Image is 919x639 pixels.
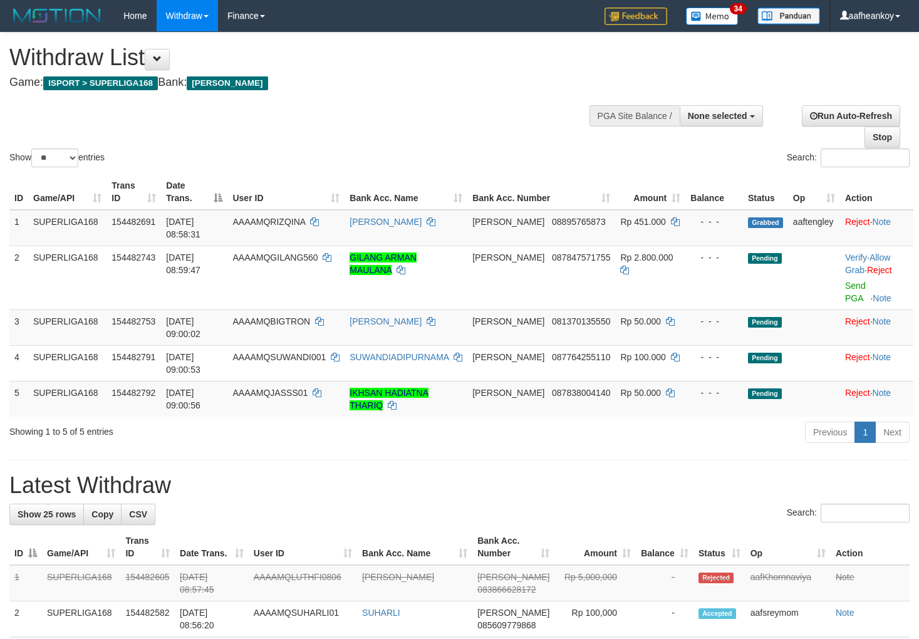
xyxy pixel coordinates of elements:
[232,388,308,398] span: AAAAMQJASSS01
[83,504,122,525] a: Copy
[554,601,636,637] td: Rp 100,000
[120,601,175,637] td: 154482582
[232,252,318,262] span: AAAAMQGILANG560
[680,105,763,127] button: None selected
[9,473,910,498] h1: Latest Withdraw
[552,388,610,398] span: Copy 087838004140 to clipboard
[698,573,734,583] span: Rejected
[743,174,788,210] th: Status
[161,174,227,210] th: Date Trans.: activate to sort column descending
[28,309,106,345] td: SUPERLIGA168
[748,253,782,264] span: Pending
[748,217,783,228] span: Grabbed
[730,3,747,14] span: 34
[686,8,739,25] img: Button%20Memo.svg
[477,608,549,618] span: [PERSON_NAME]
[745,529,831,565] th: Op: activate to sort column ascending
[166,217,200,239] span: [DATE] 08:58:31
[472,252,544,262] span: [PERSON_NAME]
[28,246,106,309] td: SUPERLIGA168
[166,352,200,375] span: [DATE] 09:00:53
[552,316,610,326] span: Copy 081370135550 to clipboard
[693,529,745,565] th: Status: activate to sort column ascending
[552,217,606,227] span: Copy 08895765873 to clipboard
[589,105,680,127] div: PGA Site Balance /
[106,174,161,210] th: Trans ID: activate to sort column ascending
[787,148,910,167] label: Search:
[249,601,357,637] td: AAAAMQSUHARLI01
[690,251,738,264] div: - - -
[42,565,120,601] td: SUPERLIGA168
[620,316,661,326] span: Rp 50.000
[690,315,738,328] div: - - -
[187,76,267,90] span: [PERSON_NAME]
[28,381,106,417] td: SUPERLIGA168
[9,76,600,89] h4: Game: Bank:
[472,388,544,398] span: [PERSON_NAME]
[9,381,28,417] td: 5
[112,316,155,326] span: 154482753
[805,422,855,443] a: Previous
[845,281,866,303] a: Send PGA
[166,252,200,275] span: [DATE] 08:59:47
[9,601,42,637] td: 2
[845,217,870,227] a: Reject
[28,210,106,246] td: SUPERLIGA168
[9,174,28,210] th: ID
[845,316,870,326] a: Reject
[477,572,549,582] span: [PERSON_NAME]
[31,148,78,167] select: Showentries
[249,565,357,601] td: AAAAMQLUTHFI0806
[748,388,782,399] span: Pending
[9,148,105,167] label: Show entries
[615,174,685,210] th: Amount: activate to sort column ascending
[362,572,434,582] a: [PERSON_NAME]
[845,388,870,398] a: Reject
[9,345,28,381] td: 4
[620,388,661,398] span: Rp 50.000
[873,217,891,227] a: Note
[472,316,544,326] span: [PERSON_NAME]
[9,504,84,525] a: Show 25 rows
[845,252,890,275] a: Allow Grab
[845,252,890,275] span: ·
[802,105,900,127] a: Run Auto-Refresh
[620,217,665,227] span: Rp 451.000
[685,174,743,210] th: Balance
[854,422,876,443] a: 1
[9,565,42,601] td: 1
[91,509,113,519] span: Copy
[477,584,536,595] span: Copy 083866628172 to clipboard
[840,210,913,246] td: ·
[345,174,467,210] th: Bank Acc. Name: activate to sort column ascending
[788,210,840,246] td: aaftengley
[690,351,738,363] div: - - -
[18,509,76,519] span: Show 25 rows
[129,509,147,519] span: CSV
[120,529,175,565] th: Trans ID: activate to sort column ascending
[552,352,610,362] span: Copy 087764255110 to clipboard
[9,420,373,438] div: Showing 1 to 5 of 5 entries
[362,608,400,618] a: SUHARLI
[867,265,892,275] a: Reject
[688,111,747,121] span: None selected
[845,352,870,362] a: Reject
[232,352,326,362] span: AAAAMQSUWANDI001
[9,246,28,309] td: 2
[845,252,867,262] a: Verify
[836,572,854,582] a: Note
[636,565,693,601] td: -
[175,601,249,637] td: [DATE] 08:56:20
[166,316,200,339] span: [DATE] 09:00:02
[873,293,891,303] a: Note
[554,565,636,601] td: Rp 5,000,000
[112,252,155,262] span: 154482743
[175,529,249,565] th: Date Trans.: activate to sort column ascending
[690,387,738,399] div: - - -
[745,601,831,637] td: aafsreymom
[9,6,105,25] img: MOTION_logo.png
[748,353,782,363] span: Pending
[350,388,428,410] a: IKHSAN HADIATNA THARIQ
[120,565,175,601] td: 154482605
[620,252,673,262] span: Rp 2.800.000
